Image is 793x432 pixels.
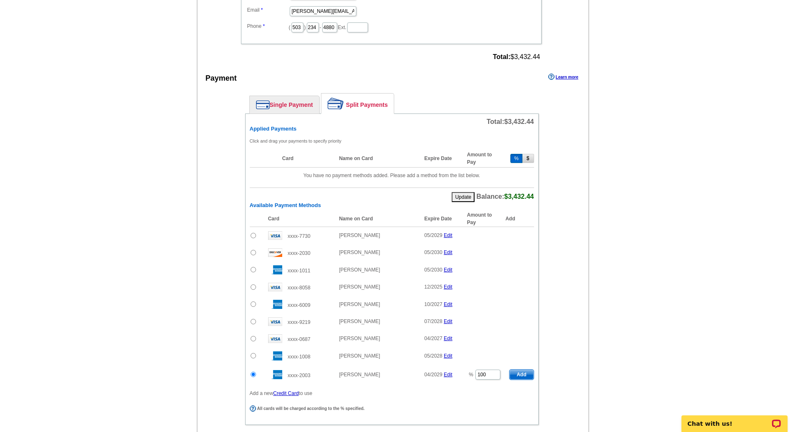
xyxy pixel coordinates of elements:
button: % [510,154,522,163]
span: [PERSON_NAME] [339,232,380,238]
span: xxxx-0687 [288,336,311,342]
img: amex.gif [268,370,282,379]
span: $3,432.44 [504,193,534,200]
img: amex.gif [268,265,282,274]
a: Edit [444,336,452,341]
a: Edit [444,353,452,359]
span: 10/2027 [424,301,442,307]
button: Update [452,192,475,202]
span: [PERSON_NAME] [339,318,380,324]
h6: Available Payment Methods [250,202,534,209]
th: Name on Card [335,211,420,227]
span: xxxx-2003 [288,373,311,378]
span: xxxx-8058 [288,285,311,291]
span: xxxx-7730 [288,233,311,239]
span: % [469,372,473,378]
h6: Applied Payments [250,126,534,132]
img: split-payment.png [328,98,344,109]
span: 07/2028 [424,318,442,324]
span: 04/2029 [424,372,442,378]
span: Total: [487,118,534,125]
a: Learn more [548,74,578,80]
th: Add [505,211,534,227]
img: single-payment.png [256,100,270,109]
td: You have no payment methods added. Please add a method from the list below. [250,167,534,183]
a: Credit Card [273,390,298,396]
span: 04/2027 [424,336,442,341]
th: Amount to Pay [463,150,505,168]
th: Amount to Pay [463,211,505,227]
span: [PERSON_NAME] [339,284,380,290]
strong: Total: [493,53,510,60]
button: Add [509,369,534,380]
button: $ [522,154,534,163]
p: Click and drag your payments to specify priority [250,137,534,145]
th: Expire Date [420,150,462,168]
span: 05/2030 [424,249,442,255]
span: 12/2025 [424,284,442,290]
th: Card [264,211,335,227]
a: Edit [444,318,452,324]
a: Edit [444,249,452,255]
a: Edit [444,267,452,273]
div: All cards will be charged according to the % specified. [250,405,532,412]
img: visa.gif [268,231,282,240]
img: visa.gif [268,283,282,291]
span: [PERSON_NAME] [339,353,380,359]
dd: ( ) - Ext. [245,20,537,33]
a: Split Payments [321,94,394,114]
a: Edit [444,284,452,290]
iframe: LiveChat chat widget [676,406,793,432]
span: xxxx-1008 [288,354,311,360]
span: 05/2029 [424,232,442,238]
span: 05/2028 [424,353,442,359]
a: Edit [444,301,452,307]
th: Expire Date [420,211,462,227]
span: xxxx-9219 [288,319,311,325]
p: Add a new to use [250,390,534,397]
span: [PERSON_NAME] [339,336,380,341]
span: [PERSON_NAME] [339,267,380,273]
span: [PERSON_NAME] [339,249,380,255]
span: Balance: [477,193,534,200]
span: xxxx-2030 [288,250,311,256]
span: [PERSON_NAME] [339,301,380,307]
img: visa.gif [268,334,282,343]
div: Payment [206,73,237,84]
img: amex.gif [268,351,282,360]
a: Edit [444,372,452,378]
img: amex.gif [268,300,282,309]
span: Add [510,370,533,380]
a: Single Payment [250,96,319,114]
span: $3,432.44 [504,118,534,125]
th: Name on Card [335,150,420,168]
label: Email [247,6,289,14]
a: Edit [444,232,452,238]
label: Phone [247,22,289,30]
span: $3,432.44 [493,53,540,61]
img: disc.gif [268,248,282,257]
img: visa.gif [268,317,282,326]
th: Card [278,150,335,168]
span: 05/2030 [424,267,442,273]
span: [PERSON_NAME] [339,372,380,378]
span: xxxx-1011 [288,268,311,274]
span: xxxx-6009 [288,302,311,308]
